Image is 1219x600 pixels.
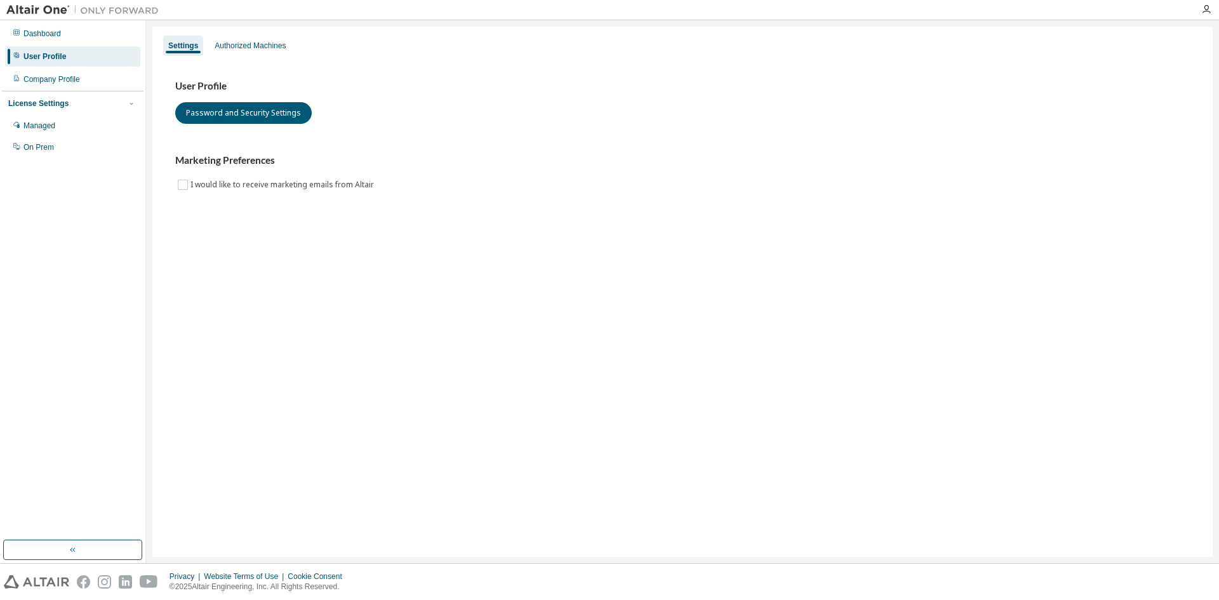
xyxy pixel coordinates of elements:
div: Settings [168,41,198,51]
div: Authorized Machines [215,41,286,51]
p: © 2025 Altair Engineering, Inc. All Rights Reserved. [170,582,350,592]
button: Password and Security Settings [175,102,312,124]
div: Website Terms of Use [204,571,288,582]
img: linkedin.svg [119,575,132,589]
img: facebook.svg [77,575,90,589]
img: Altair One [6,4,165,17]
h3: Marketing Preferences [175,154,1190,167]
div: On Prem [23,142,54,152]
div: Managed [23,121,55,131]
img: youtube.svg [140,575,158,589]
img: altair_logo.svg [4,575,69,589]
div: Dashboard [23,29,61,39]
div: User Profile [23,51,66,62]
div: Company Profile [23,74,80,84]
img: instagram.svg [98,575,111,589]
div: Privacy [170,571,204,582]
h3: User Profile [175,80,1190,93]
div: Cookie Consent [288,571,349,582]
div: License Settings [8,98,69,109]
label: I would like to receive marketing emails from Altair [190,177,376,192]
